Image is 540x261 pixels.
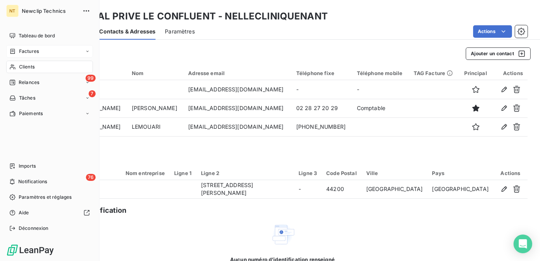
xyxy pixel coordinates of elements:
span: 76 [86,174,96,181]
span: Tableau de bord [19,32,55,39]
td: LEMOUARI [127,117,183,136]
div: Ligne 2 [201,170,289,176]
span: Paiements [19,110,43,117]
div: Ville [366,170,423,176]
span: Imports [19,163,36,170]
span: Newclip Technics [22,8,78,14]
div: Ligne 1 [174,170,192,176]
span: Paramètres et réglages [19,194,72,201]
td: - [294,180,322,199]
a: Aide [6,207,93,219]
img: Empty state [270,222,295,247]
div: Nom entreprise [126,170,165,176]
td: [EMAIL_ADDRESS][DOMAIN_NAME] [183,117,292,136]
div: Open Intercom Messenger [514,235,532,253]
td: [STREET_ADDRESS][PERSON_NAME] [196,180,294,199]
td: - [292,80,352,99]
div: NT [6,5,19,17]
td: [PERSON_NAME] [127,99,183,117]
td: 02 28 27 20 29 [292,99,352,117]
button: Actions [473,25,512,38]
td: [EMAIL_ADDRESS][DOMAIN_NAME] [183,80,292,99]
div: Actions [498,170,523,176]
span: Aide [19,209,29,216]
td: - [352,80,409,99]
span: Relances [19,79,39,86]
span: Déconnexion [19,225,49,232]
img: Logo LeanPay [6,244,54,256]
div: Ligne 3 [299,170,317,176]
span: 7 [89,90,96,97]
button: Ajouter un contact [466,47,531,60]
span: Paramètres [165,28,195,35]
td: [EMAIL_ADDRESS][DOMAIN_NAME] [183,99,292,117]
div: Téléphone fixe [296,70,348,76]
span: Notifications [18,178,47,185]
div: Pays [432,170,489,176]
td: [PHONE_NUMBER] [292,117,352,136]
div: Code Postal [326,170,357,176]
div: Principal [464,70,488,76]
div: Adresse email [188,70,287,76]
td: [GEOGRAPHIC_DATA] [427,180,493,199]
span: Factures [19,48,39,55]
td: 44200 [322,180,362,199]
div: Actions [497,70,523,76]
span: Contacts & Adresses [99,28,156,35]
span: 99 [86,75,96,82]
td: [GEOGRAPHIC_DATA] [362,180,428,199]
div: Nom [132,70,179,76]
td: Comptable [352,99,409,117]
div: TAG Facture [414,70,455,76]
span: Tâches [19,95,35,102]
h3: HOPITAL PRIVE LE CONFLUENT - NELLECLINIQUENANT [68,9,328,23]
span: Clients [19,63,35,70]
div: Téléphone mobile [357,70,404,76]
